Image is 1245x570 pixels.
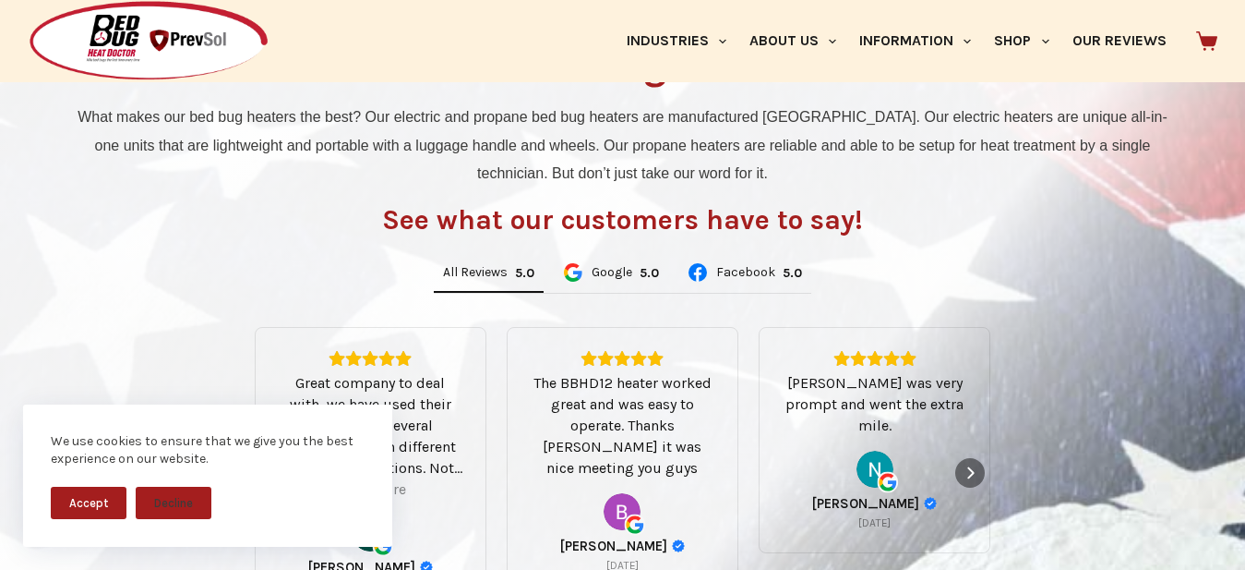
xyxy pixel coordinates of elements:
div: 5.0 [515,265,534,281]
div: Rating: 5.0 out of 5 [640,265,659,281]
span: Google [592,266,632,279]
button: Accept [51,487,126,519]
a: View on Google [604,493,640,530]
div: 5.0 [640,265,659,281]
h3: See what our customers have to say! [382,206,863,234]
img: Nathan Diers [856,451,893,488]
span: Facebook [716,266,775,279]
div: 5.0 [783,265,802,281]
div: Great company to deal with, we have used their product on several apartments with different types... [278,372,463,479]
div: Verified Customer [672,540,685,552]
div: The BBHD12 heater worked great and was easy to operate. Thanks [PERSON_NAME] it was nice meeting ... [530,372,715,479]
a: View on Google [856,451,893,488]
div: Rating: 5.0 out of 5 [782,350,967,367]
div: [PERSON_NAME] was very prompt and went the extra mile. [782,372,967,436]
span: [PERSON_NAME] [560,538,667,554]
div: Rating: 5.0 out of 5 [530,350,715,367]
div: Verified Customer [924,497,937,510]
span: All Reviews [443,266,508,279]
div: Rating: 5.0 out of 5 [278,350,463,367]
div: [DATE] [858,515,891,530]
div: We use cookies to ensure that we give you the best experience on our website. [51,432,365,468]
p: What makes our bed bug heaters the best? Our electric and propane bed bug heaters are manufacture... [71,103,1173,188]
h1: Best Bed Bug Heaters [436,48,810,85]
div: Next [955,458,985,488]
div: Rating: 5.0 out of 5 [515,265,534,281]
button: Open LiveChat chat widget [15,7,70,63]
img: Bonnie handley [604,493,640,530]
button: Decline [136,487,211,519]
div: Rating: 5.0 out of 5 [783,265,802,281]
span: [PERSON_NAME] [812,495,919,512]
a: Review by Bonnie handley [560,538,685,554]
a: Review by Nathan Diers [812,495,937,512]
